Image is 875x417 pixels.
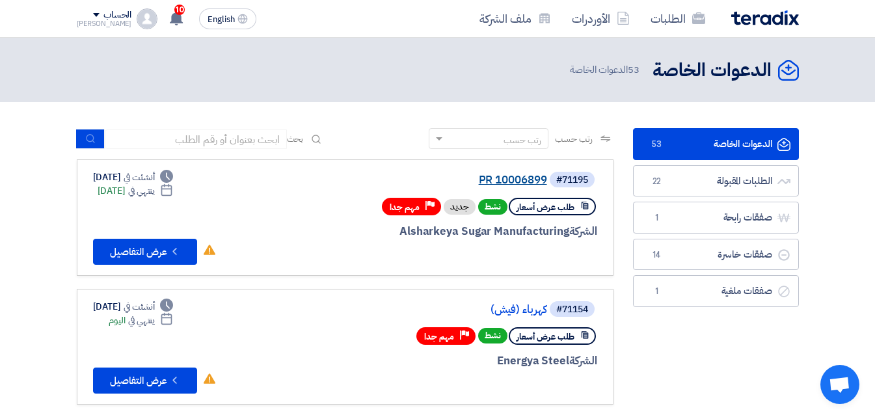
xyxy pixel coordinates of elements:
div: Alsharkeya Sugar Manufacturing [284,223,597,240]
span: رتب حسب [555,132,592,146]
a: كهرباء (فيش) [287,304,547,316]
span: مهم جدا [424,330,454,343]
span: 53 [649,138,665,151]
img: profile_test.png [137,8,157,29]
a: PR 10006899 [287,174,547,186]
a: الطلبات [640,3,716,34]
input: ابحث بعنوان أو رقم الطلب [105,129,287,149]
div: الحساب [103,10,131,21]
span: نشط [478,328,507,343]
a: صفقات ملغية1 [633,275,799,307]
a: Open chat [820,365,859,404]
span: أنشئت في [124,170,155,184]
span: بحث [287,132,304,146]
span: طلب عرض أسعار [517,330,574,343]
div: [PERSON_NAME] [77,20,132,27]
div: اليوم [109,314,173,327]
a: ملف الشركة [469,3,561,34]
span: مهم جدا [390,201,420,213]
span: 10 [174,5,185,15]
button: English [199,8,256,29]
span: الدعوات الخاصة [570,62,641,77]
span: الشركة [569,223,597,239]
button: عرض التفاصيل [93,368,197,394]
span: نشط [478,199,507,215]
div: [DATE] [98,184,174,198]
div: #71195 [556,176,588,185]
img: Teradix logo [731,10,799,25]
a: الدعوات الخاصة53 [633,128,799,160]
a: الطلبات المقبولة22 [633,165,799,197]
div: [DATE] [93,170,174,184]
span: أنشئت في [124,300,155,314]
a: الأوردرات [561,3,640,34]
div: جديد [444,199,476,215]
span: ينتهي في [128,314,155,327]
div: Energya Steel [284,353,597,370]
a: صفقات رابحة1 [633,202,799,234]
div: [DATE] [93,300,174,314]
span: طلب عرض أسعار [517,201,574,213]
span: English [208,15,235,24]
a: صفقات خاسرة14 [633,239,799,271]
span: 53 [628,62,639,77]
div: #71154 [556,305,588,314]
span: 1 [649,285,665,298]
button: عرض التفاصيل [93,239,197,265]
span: ينتهي في [128,184,155,198]
div: رتب حسب [504,133,541,147]
h2: الدعوات الخاصة [653,58,772,83]
span: 22 [649,175,665,188]
span: 1 [649,211,665,224]
span: الشركة [569,353,597,369]
span: 14 [649,249,665,262]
